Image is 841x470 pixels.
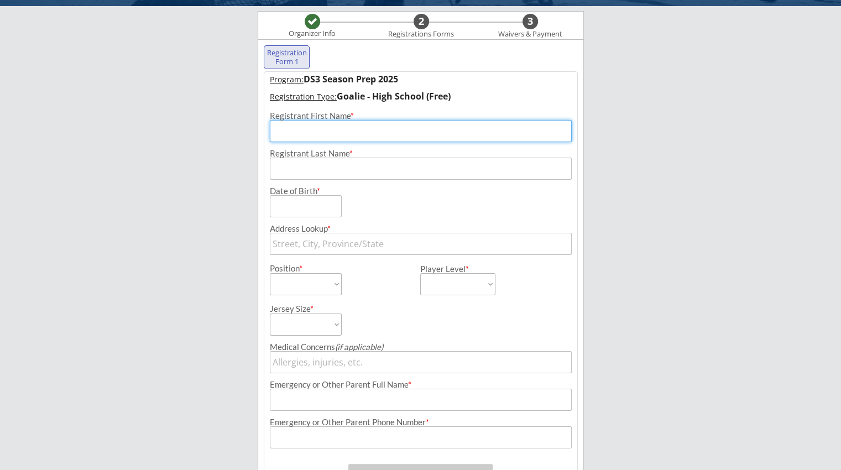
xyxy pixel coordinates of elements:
[492,30,568,39] div: Waivers & Payment
[270,233,572,255] input: Street, City, Province/State
[282,29,343,38] div: Organizer Info
[270,305,327,313] div: Jersey Size
[270,351,572,373] input: Allergies, injuries, etc.
[267,49,307,66] div: Registration Form 1
[270,91,337,102] u: Registration Type:
[270,74,304,85] u: Program:
[270,380,572,389] div: Emergency or Other Parent Full Name
[523,15,538,28] div: 3
[270,187,327,195] div: Date of Birth
[270,224,572,233] div: Address Lookup
[270,112,572,120] div: Registrant First Name
[414,15,429,28] div: 2
[420,265,495,273] div: Player Level
[335,342,383,352] em: (if applicable)
[270,149,572,158] div: Registrant Last Name
[270,264,327,273] div: Position
[270,343,572,351] div: Medical Concerns
[270,418,572,426] div: Emergency or Other Parent Phone Number
[383,30,459,39] div: Registrations Forms
[337,90,451,102] strong: Goalie - High School (Free)
[304,73,398,85] strong: DS3 Season Prep 2025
